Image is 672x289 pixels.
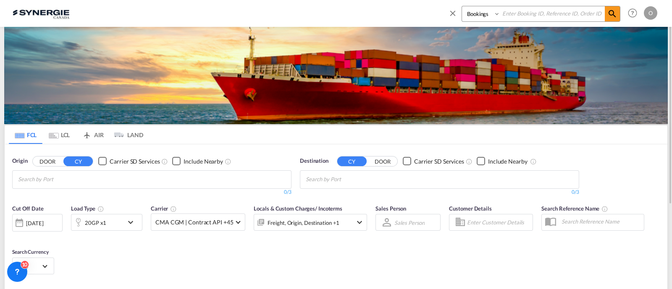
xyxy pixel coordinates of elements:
[467,216,530,229] input: Enter Customer Details
[42,125,76,144] md-tab-item: LCL
[414,157,464,166] div: Carrier SD Services
[488,157,528,166] div: Include Nearby
[605,6,620,21] span: icon-magnify
[557,215,644,228] input: Search Reference Name
[97,206,104,212] md-icon: icon-information-outline
[268,217,339,229] div: Freight Origin Destination Factory Stuffing
[18,263,41,270] span: USD
[126,217,140,227] md-icon: icon-chevron-down
[12,231,18,242] md-datepicker: Select
[155,218,233,227] span: CMA CGM | Contract API +45
[625,6,640,20] span: Help
[300,189,579,196] div: 0/3
[63,156,93,166] button: CY
[541,205,608,212] span: Search Reference Name
[315,205,342,212] span: / Incoterms
[466,158,472,165] md-icon: Unchecked: Search for CY (Container Yard) services for all selected carriers.Checked : Search for...
[71,214,142,231] div: 20GP x1icon-chevron-down
[403,157,464,166] md-checkbox: Checkbox No Ink
[170,206,177,212] md-icon: The selected Trucker/Carrierwill be displayed in the rate results If the rates are from another f...
[17,260,50,272] md-select: Select Currency: $ USDUnited States Dollar
[254,205,342,212] span: Locals & Custom Charges
[477,157,528,166] md-checkbox: Checkbox No Ink
[337,156,367,166] button: CY
[184,157,223,166] div: Include Nearby
[354,217,365,227] md-icon: icon-chevron-down
[161,158,168,165] md-icon: Unchecked: Search for CY (Container Yard) services for all selected carriers.Checked : Search for...
[82,130,92,136] md-icon: icon-airplane
[375,205,406,212] span: Sales Person
[607,9,617,19] md-icon: icon-magnify
[33,156,62,166] button: DOOR
[71,205,104,212] span: Load Type
[394,216,425,229] md-select: Sales Person
[368,156,397,166] button: DOOR
[644,6,657,20] div: O
[306,173,386,186] input: Chips input.
[625,6,644,21] div: Help
[601,206,608,212] md-icon: Your search will be saved by the below given name
[110,125,143,144] md-tab-item: LAND
[254,214,367,231] div: Freight Origin Destination Factory Stuffingicon-chevron-down
[13,4,69,23] img: 1f56c880d42311ef80fc7dca854c8e59.png
[12,157,27,165] span: Origin
[9,125,143,144] md-pagination-wrapper: Use the left and right arrow keys to navigate between tabs
[12,249,49,255] span: Search Currency
[448,8,457,18] md-icon: icon-close
[500,6,605,21] input: Enter Booking ID, Reference ID, Order ID
[304,171,389,186] md-chips-wrap: Chips container with autocompletion. Enter the text area, type text to search, and then use the u...
[4,27,668,124] img: LCL+%26+FCL+BACKGROUND.png
[9,125,42,144] md-tab-item: FCL
[449,205,491,212] span: Customer Details
[151,205,177,212] span: Carrier
[448,6,462,26] span: icon-close
[110,157,160,166] div: Carrier SD Services
[18,173,98,186] input: Chips input.
[172,157,223,166] md-checkbox: Checkbox No Ink
[225,158,231,165] md-icon: Unchecked: Ignores neighbouring ports when fetching rates.Checked : Includes neighbouring ports w...
[530,158,537,165] md-icon: Unchecked: Ignores neighbouring ports when fetching rates.Checked : Includes neighbouring ports w...
[17,171,101,186] md-chips-wrap: Chips container with autocompletion. Enter the text area, type text to search, and then use the u...
[26,219,43,227] div: [DATE]
[98,157,160,166] md-checkbox: Checkbox No Ink
[12,214,63,232] div: [DATE]
[12,189,291,196] div: 0/3
[12,205,44,212] span: Cut Off Date
[300,157,328,165] span: Destination
[76,125,110,144] md-tab-item: AIR
[85,217,106,229] div: 20GP x1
